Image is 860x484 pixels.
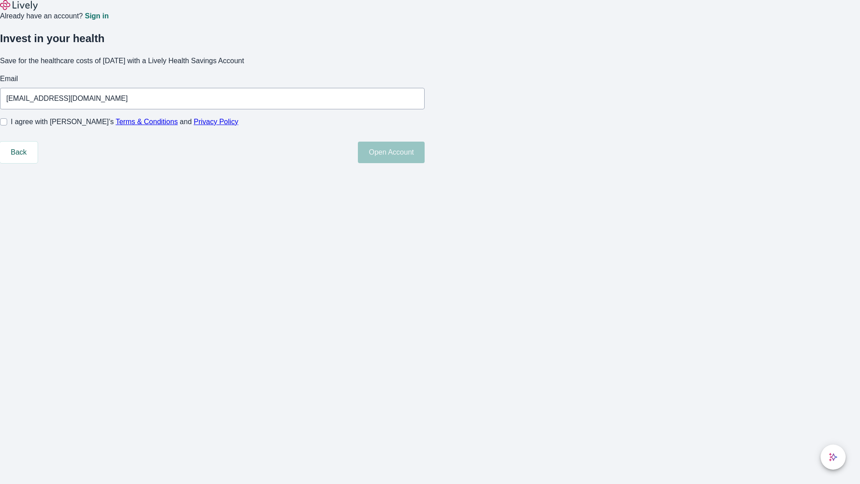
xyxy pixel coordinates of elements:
a: Terms & Conditions [116,118,178,125]
span: I agree with [PERSON_NAME]’s and [11,117,238,127]
svg: Lively AI Assistant [829,453,838,462]
a: Privacy Policy [194,118,239,125]
a: Sign in [85,13,108,20]
button: chat [821,445,846,470]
